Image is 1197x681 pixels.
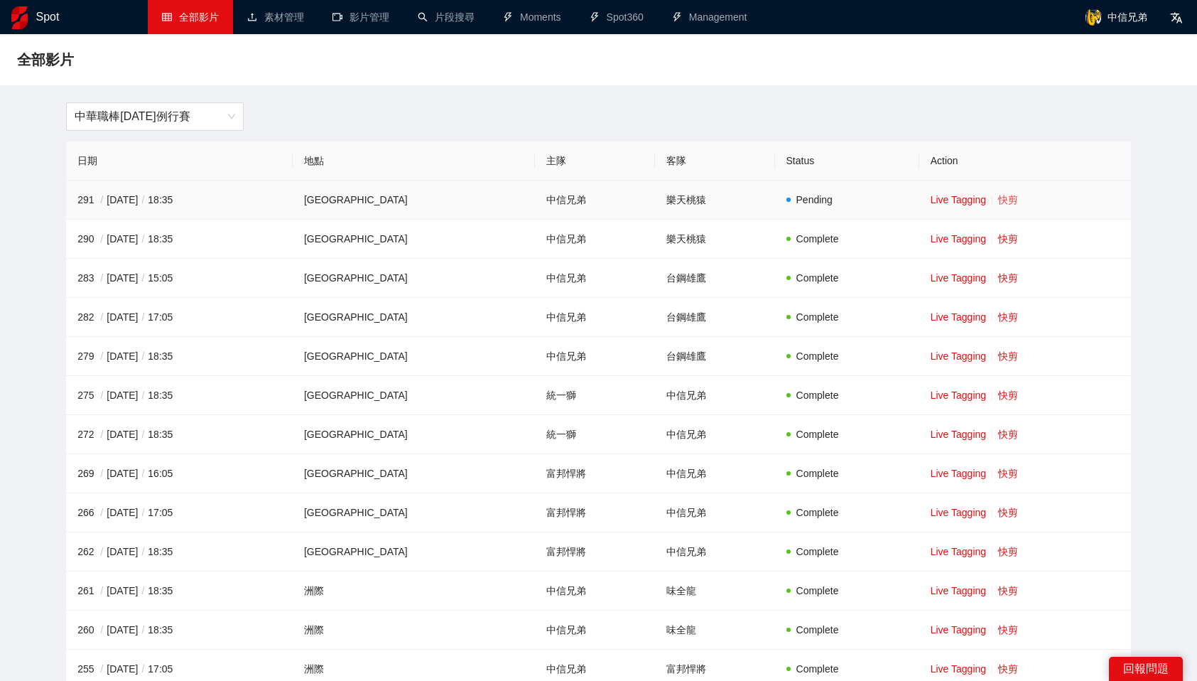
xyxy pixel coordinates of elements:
a: Live Tagging [931,311,986,323]
span: / [138,311,148,323]
td: 統一獅 [535,376,655,415]
td: 262 [DATE] 18:35 [66,532,293,572]
td: [GEOGRAPHIC_DATA] [293,337,535,376]
a: 快剪 [998,272,1018,284]
td: 中信兄弟 [535,572,655,611]
td: [GEOGRAPHIC_DATA] [293,532,535,572]
td: 味全龍 [655,572,775,611]
span: Complete [796,546,839,557]
span: / [97,663,107,675]
a: Live Tagging [931,585,986,596]
a: Live Tagging [931,468,986,479]
a: 快剪 [998,585,1018,596]
td: [GEOGRAPHIC_DATA] [293,376,535,415]
th: 主隊 [535,141,655,181]
img: avatar [1085,9,1102,26]
td: 樂天桃猿 [655,181,775,220]
a: upload素材管理 [247,11,304,23]
td: 中信兄弟 [655,376,775,415]
span: / [97,507,107,518]
td: 中信兄弟 [655,532,775,572]
span: / [97,194,107,205]
td: 統一獅 [535,415,655,454]
th: 客隊 [655,141,775,181]
span: Complete [796,311,839,323]
td: 269 [DATE] 16:05 [66,454,293,493]
a: thunderboltManagement [672,11,747,23]
a: search片段搜尋 [418,11,475,23]
div: 回報問題 [1109,657,1183,681]
span: Complete [796,468,839,479]
td: 266 [DATE] 17:05 [66,493,293,532]
span: 中華職棒36年例行賽 [75,103,235,130]
a: Live Tagging [931,350,986,362]
th: Action [919,141,1131,181]
span: / [97,624,107,636]
span: / [138,468,148,479]
a: Live Tagging [931,546,986,557]
td: 中信兄弟 [535,181,655,220]
span: / [138,429,148,440]
span: / [138,624,148,636]
th: Status [775,141,919,181]
td: 272 [DATE] 18:35 [66,415,293,454]
td: 279 [DATE] 18:35 [66,337,293,376]
td: 260 [DATE] 18:35 [66,611,293,650]
td: 洲際 [293,611,535,650]
th: 日期 [66,141,293,181]
span: Complete [796,233,839,245]
a: 快剪 [998,507,1018,518]
span: Complete [796,429,839,440]
span: Complete [796,390,839,401]
td: [GEOGRAPHIC_DATA] [293,181,535,220]
a: Live Tagging [931,624,986,636]
td: 291 [DATE] 18:35 [66,181,293,220]
td: 中信兄弟 [655,415,775,454]
a: 快剪 [998,429,1018,440]
a: Live Tagging [931,507,986,518]
a: 快剪 [998,194,1018,205]
td: 283 [DATE] 15:05 [66,259,293,298]
span: Complete [796,624,839,636]
td: 中信兄弟 [535,259,655,298]
a: Live Tagging [931,429,986,440]
span: table [162,12,172,22]
td: 樂天桃猿 [655,220,775,259]
td: 中信兄弟 [535,220,655,259]
span: Complete [796,585,839,596]
span: / [138,350,148,362]
a: 快剪 [998,468,1018,479]
td: 富邦悍將 [535,532,655,572]
td: 282 [DATE] 17:05 [66,298,293,337]
span: / [97,468,107,479]
td: 261 [DATE] 18:35 [66,572,293,611]
span: / [138,194,148,205]
td: 中信兄弟 [655,493,775,532]
a: 快剪 [998,546,1018,557]
span: Complete [796,663,839,675]
span: / [138,585,148,596]
span: / [138,272,148,284]
td: [GEOGRAPHIC_DATA] [293,454,535,493]
span: / [97,233,107,245]
td: 中信兄弟 [535,337,655,376]
a: 快剪 [998,663,1018,675]
span: Complete [796,272,839,284]
span: / [138,233,148,245]
span: / [97,390,107,401]
a: 快剪 [998,390,1018,401]
th: 地點 [293,141,535,181]
span: / [138,663,148,675]
span: / [97,585,107,596]
span: Complete [796,507,839,518]
td: 洲際 [293,572,535,611]
span: / [138,546,148,557]
a: Live Tagging [931,663,986,675]
td: 富邦悍將 [535,493,655,532]
td: 中信兄弟 [535,611,655,650]
td: 味全龍 [655,611,775,650]
td: [GEOGRAPHIC_DATA] [293,220,535,259]
a: thunderboltSpot360 [590,11,644,23]
span: Pending [796,194,833,205]
td: [GEOGRAPHIC_DATA] [293,259,535,298]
